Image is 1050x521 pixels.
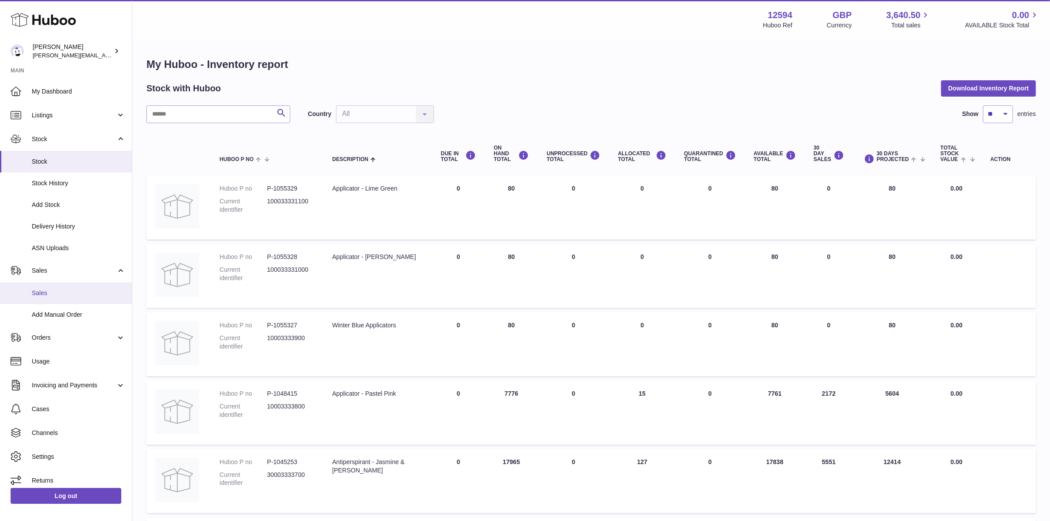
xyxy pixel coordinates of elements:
[267,184,315,193] dd: P-1055329
[538,244,609,308] td: 0
[965,9,1039,30] a: 0.00 AVAILABLE Stock Total
[1017,110,1036,118] span: entries
[220,197,267,214] dt: Current identifier
[220,253,267,261] dt: Huboo P no
[708,390,712,397] span: 0
[11,488,121,504] a: Log out
[833,9,852,21] strong: GBP
[485,176,538,240] td: 80
[146,82,221,94] h2: Stock with Huboo
[485,449,538,513] td: 17965
[32,357,125,366] span: Usage
[220,458,267,466] dt: Huboo P no
[609,449,675,513] td: 127
[609,244,675,308] td: 0
[485,381,538,445] td: 7776
[155,458,199,502] img: product image
[805,381,853,445] td: 2172
[11,45,24,58] img: owen@wearemakewaves.com
[267,334,315,351] dd: 10003333900
[32,222,125,231] span: Delivery History
[1012,9,1029,21] span: 0.00
[891,21,930,30] span: Total sales
[805,244,853,308] td: 0
[618,150,666,162] div: ALLOCATED Total
[267,390,315,398] dd: P-1048415
[332,253,423,261] div: Applicator - [PERSON_NAME]
[155,253,199,297] img: product image
[941,145,959,163] span: Total stock value
[32,111,116,120] span: Listings
[538,312,609,376] td: 0
[267,266,315,282] dd: 100033331000
[805,449,853,513] td: 5551
[155,321,199,365] img: product image
[877,151,909,162] span: 30 DAYS PROJECTED
[814,145,844,163] div: 30 DAY SALES
[32,201,125,209] span: Add Stock
[332,184,423,193] div: Applicator - Lime Green
[432,176,485,240] td: 0
[745,176,805,240] td: 80
[745,381,805,445] td: 7761
[941,80,1036,96] button: Download Inventory Report
[267,253,315,261] dd: P-1055328
[684,150,736,162] div: QUARANTINED Total
[32,453,125,461] span: Settings
[708,185,712,192] span: 0
[267,321,315,330] dd: P-1055327
[708,458,712,465] span: 0
[494,145,529,163] div: ON HAND Total
[827,21,852,30] div: Currency
[886,9,931,30] a: 3,640.50 Total sales
[220,471,267,487] dt: Current identifier
[990,157,1027,162] div: Action
[33,52,177,59] span: [PERSON_NAME][EMAIL_ADDRESS][DOMAIN_NAME]
[768,9,792,21] strong: 12594
[432,381,485,445] td: 0
[745,312,805,376] td: 80
[950,390,962,397] span: 0.00
[32,135,116,143] span: Stock
[432,244,485,308] td: 0
[32,87,125,96] span: My Dashboard
[32,244,125,252] span: ASN Uploads
[950,458,962,465] span: 0.00
[155,184,199,229] img: product image
[805,312,853,376] td: 0
[332,157,368,162] span: Description
[432,312,485,376] td: 0
[853,244,932,308] td: 80
[220,402,267,419] dt: Current identifier
[754,150,796,162] div: AVAILABLE Total
[485,244,538,308] td: 80
[950,322,962,329] span: 0.00
[609,312,675,376] td: 0
[853,449,932,513] td: 12414
[220,184,267,193] dt: Huboo P no
[609,381,675,445] td: 15
[538,449,609,513] td: 0
[547,150,601,162] div: UNPROCESSED Total
[332,458,423,475] div: Antiperspirant - Jasmine & [PERSON_NAME]
[708,322,712,329] span: 0
[763,21,792,30] div: Huboo Ref
[32,476,125,485] span: Returns
[441,150,476,162] div: DUE IN TOTAL
[267,471,315,487] dd: 30003333700
[950,185,962,192] span: 0.00
[220,334,267,351] dt: Current identifier
[308,110,332,118] label: Country
[32,266,116,275] span: Sales
[32,179,125,187] span: Stock History
[32,157,125,166] span: Stock
[538,381,609,445] td: 0
[33,43,112,60] div: [PERSON_NAME]
[146,57,1036,71] h1: My Huboo - Inventory report
[220,390,267,398] dt: Huboo P no
[155,390,199,434] img: product image
[32,381,116,390] span: Invoicing and Payments
[220,266,267,282] dt: Current identifier
[609,176,675,240] td: 0
[485,312,538,376] td: 80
